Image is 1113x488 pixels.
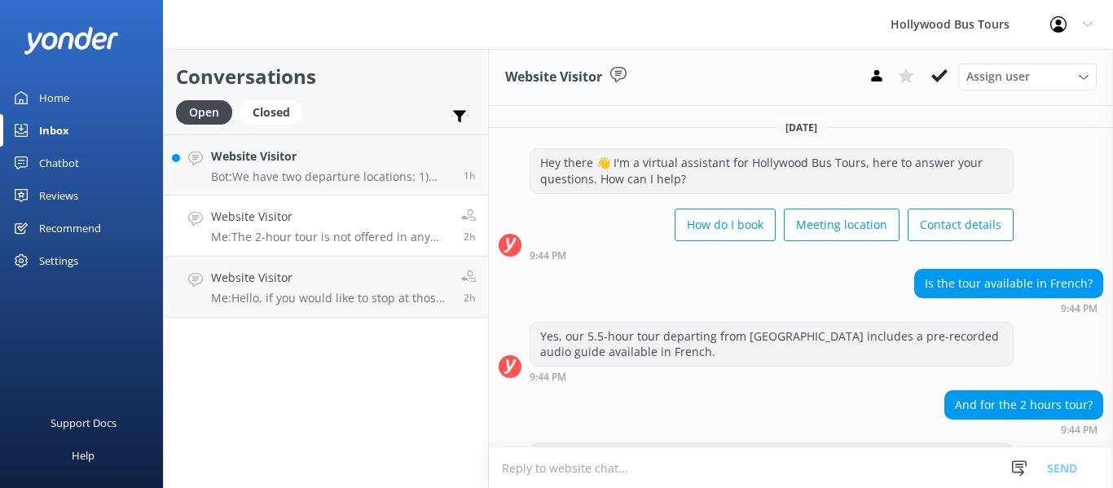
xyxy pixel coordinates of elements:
div: Assign User [958,64,1097,90]
button: How do I book [675,209,776,241]
div: 09:44pm 13-Aug-2025 (UTC -07:00) America/Tijuana [530,249,1014,261]
span: 09:09am 14-Aug-2025 (UTC -07:00) America/Tijuana [464,291,476,305]
h4: Website Visitor [211,208,449,226]
div: ⚡ Thank you for your message; we are connecting you to a team member who will be with you shortly. [530,444,1013,487]
h4: Website Visitor [211,147,451,165]
div: Yes, our 5.5-hour tour departing from [GEOGRAPHIC_DATA] includes a pre-recorded audio guide avail... [530,323,1013,366]
div: 09:44pm 13-Aug-2025 (UTC -07:00) America/Tijuana [914,302,1103,314]
span: [DATE] [776,121,827,134]
div: And for the 2 hours tour? [945,391,1102,419]
h2: Conversations [176,61,476,92]
strong: 9:44 PM [530,251,566,261]
strong: 9:44 PM [530,372,566,382]
p: Me: Hello, if you would like to stop at those three stops, suggest booking our full-day combo tou... [211,291,449,306]
div: Closed [240,100,302,125]
a: Closed [240,103,310,121]
span: Assign user [966,68,1030,86]
a: Open [176,103,240,121]
button: Meeting location [784,209,900,241]
p: Me: The 2-hour tour is not offered in any other languages at the moment. Sorry about that! [211,230,449,244]
h3: Website Visitor [505,67,602,88]
div: Inbox [39,114,69,147]
div: Support Docs [51,407,117,439]
p: Bot: We have two departure locations: 1) [STREET_ADDRESS] - Please check-in inside the [GEOGRAPHI... [211,169,451,184]
a: Website VisitorMe:Hello, if you would like to stop at those three stops, suggest booking our full... [164,257,488,318]
div: Settings [39,244,78,277]
strong: 9:44 PM [1061,425,1098,435]
div: Hey there 👋 I'm a virtual assistant for Hollywood Bus Tours, here to answer your questions. How c... [530,149,1013,192]
a: Website VisitorMe:The 2-hour tour is not offered in any other languages at the moment. Sorry abou... [164,196,488,257]
div: 09:44pm 13-Aug-2025 (UTC -07:00) America/Tijuana [944,424,1103,435]
div: 09:44pm 13-Aug-2025 (UTC -07:00) America/Tijuana [530,371,1014,382]
div: Chatbot [39,147,79,179]
span: 09:43am 14-Aug-2025 (UTC -07:00) America/Tijuana [464,169,476,182]
div: Help [72,439,95,472]
div: Is the tour available in French? [915,270,1102,297]
div: Open [176,100,232,125]
span: 09:11am 14-Aug-2025 (UTC -07:00) America/Tijuana [464,230,476,244]
button: Contact details [908,209,1014,241]
div: Home [39,81,69,114]
div: Recommend [39,212,101,244]
div: Reviews [39,179,78,212]
a: Website VisitorBot:We have two departure locations: 1) [STREET_ADDRESS] - Please check-in inside ... [164,134,488,196]
h4: Website Visitor [211,269,449,287]
img: yonder-white-logo.png [24,27,118,54]
textarea: To enrich screen reader interactions, please activate Accessibility in Grammarly extension settings [489,448,1113,488]
strong: 9:44 PM [1061,304,1098,314]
